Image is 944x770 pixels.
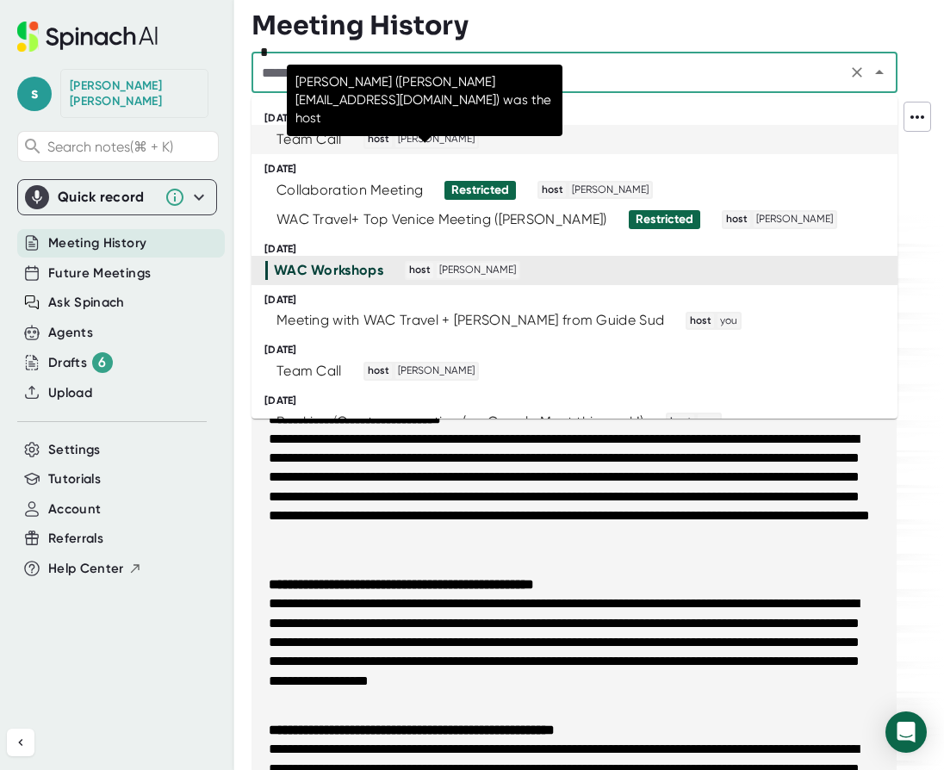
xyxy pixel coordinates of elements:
[48,559,124,579] span: Help Center
[276,211,607,228] div: WAC Travel+ Top Venice Meeting ([PERSON_NAME])
[276,413,644,431] div: Booking/Ops team meeting (on Google Meet this week!)
[48,352,113,373] button: Drafts 6
[687,314,714,329] span: host
[26,22,93,37] a: Back to Top
[407,263,433,278] span: host
[17,77,52,111] span: s
[845,60,869,84] button: Clear
[264,112,897,125] div: [DATE]
[92,352,113,373] div: 6
[58,189,156,206] div: Quick record
[7,54,252,73] h3: Style
[264,394,897,407] div: [DATE]
[7,104,59,119] label: Font Size
[25,180,209,214] div: Quick record
[48,293,125,313] button: Ask Spinach
[48,383,92,403] button: Upload
[48,559,142,579] button: Help Center
[698,414,720,430] span: you
[365,363,392,379] span: host
[365,132,392,147] span: host
[274,262,383,279] div: WAC Workshops
[668,414,694,430] span: host
[48,500,101,519] button: Account
[7,7,252,22] div: Outline
[264,163,897,176] div: [DATE]
[48,352,113,373] div: Drafts
[276,182,423,199] div: Collaboration Meeting
[252,10,469,41] h3: Meeting History
[754,212,835,227] span: [PERSON_NAME]
[48,233,146,253] button: Meeting History
[867,60,891,84] button: Close
[276,363,342,380] div: Team Call
[264,243,897,256] div: [DATE]
[48,264,151,283] button: Future Meetings
[539,183,566,198] span: host
[724,212,750,227] span: host
[437,263,519,278] span: [PERSON_NAME]
[885,711,927,753] div: Open Intercom Messenger
[569,183,651,198] span: [PERSON_NAME]
[717,314,740,329] span: you
[48,323,93,343] button: Agents
[48,469,101,489] button: Tutorials
[21,120,48,134] span: 16 px
[48,440,101,460] button: Settings
[264,294,897,307] div: [DATE]
[276,312,664,329] div: Meeting with WAC Travel + [PERSON_NAME] from Guide Sud
[264,344,897,357] div: [DATE]
[276,131,342,148] div: Team Call
[47,139,214,155] span: Search notes (⌘ + K)
[7,729,34,756] button: Collapse sidebar
[395,132,477,147] span: [PERSON_NAME]
[451,183,509,198] div: Restricted
[636,212,693,227] div: Restricted
[48,529,103,549] button: Referrals
[70,78,199,109] div: Sharon Albin
[395,363,477,379] span: [PERSON_NAME]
